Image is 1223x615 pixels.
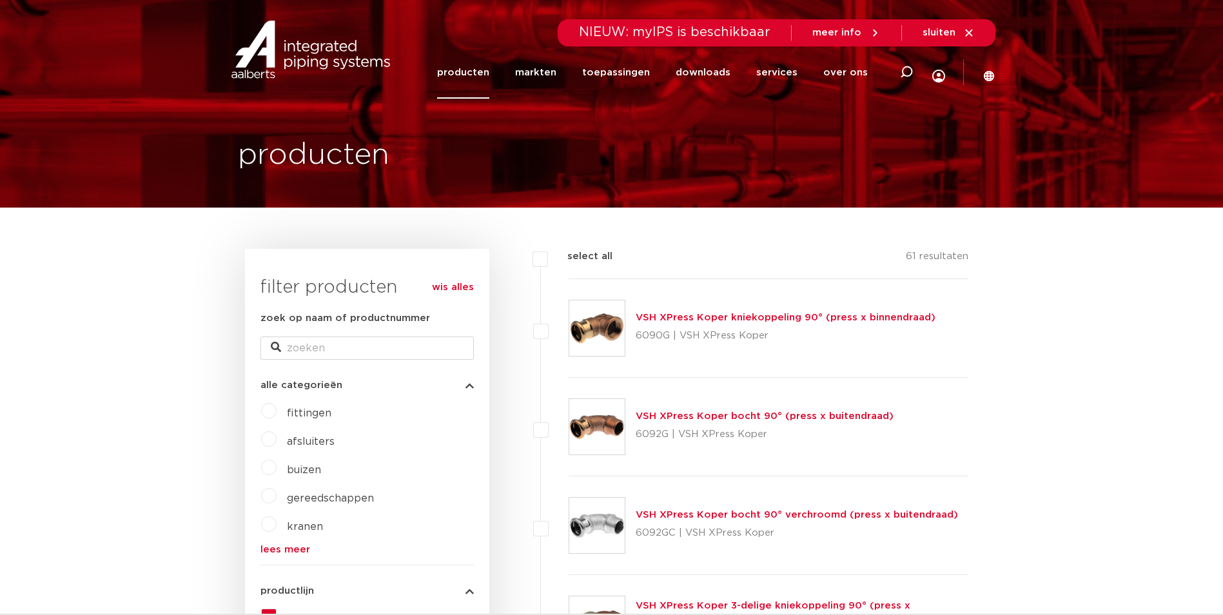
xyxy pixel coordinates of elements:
h3: filter producten [260,275,474,300]
h1: producten [238,135,389,176]
a: kranen [287,522,323,532]
span: alle categorieën [260,380,342,390]
span: sluiten [923,28,955,37]
span: NIEUW: myIPS is beschikbaar [579,26,770,39]
a: meer info [812,27,881,39]
div: my IPS [932,43,945,102]
span: productlijn [260,586,314,596]
a: downloads [676,46,730,99]
img: Thumbnail for VSH XPress Koper bocht 90° verchroomd (press x buitendraad) [569,498,625,553]
a: services [756,46,797,99]
a: VSH XPress Koper bocht 90° verchroomd (press x buitendraad) [636,510,958,520]
a: VSH XPress Koper bocht 90° (press x buitendraad) [636,411,894,421]
button: productlijn [260,586,474,596]
label: select all [548,249,612,264]
button: alle categorieën [260,380,474,390]
a: fittingen [287,408,331,418]
input: zoeken [260,337,474,360]
a: VSH XPress Koper kniekoppeling 90° (press x binnendraad) [636,313,935,322]
a: over ons [823,46,868,99]
span: meer info [812,28,861,37]
a: afsluiters [287,436,335,447]
nav: Menu [437,46,868,99]
p: 6090G | VSH XPress Koper [636,326,935,346]
a: sluiten [923,27,975,39]
a: toepassingen [582,46,650,99]
a: buizen [287,465,321,475]
a: markten [515,46,556,99]
img: Thumbnail for VSH XPress Koper kniekoppeling 90° (press x binnendraad) [569,300,625,356]
label: zoek op naam of productnummer [260,311,430,326]
p: 6092GC | VSH XPress Koper [636,523,958,543]
p: 6092G | VSH XPress Koper [636,424,894,445]
a: lees meer [260,545,474,554]
a: gereedschappen [287,493,374,503]
p: 61 resultaten [906,249,968,269]
img: Thumbnail for VSH XPress Koper bocht 90° (press x buitendraad) [569,399,625,454]
a: wis alles [432,280,474,295]
a: producten [437,46,489,99]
